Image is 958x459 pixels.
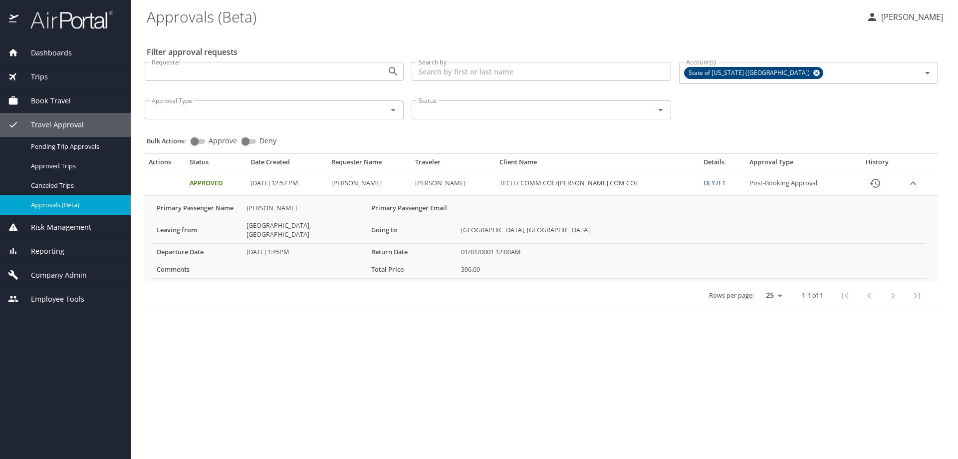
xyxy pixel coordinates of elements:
[758,288,786,303] select: rows per page
[31,161,119,171] span: Approved Trips
[18,71,48,82] span: Trips
[242,217,367,243] td: [GEOGRAPHIC_DATA], [GEOGRAPHIC_DATA]
[18,119,84,130] span: Travel Approval
[495,171,700,196] td: TECH / COMM COL/[PERSON_NAME] COM COL
[18,47,72,58] span: Dashboards
[878,11,943,23] p: [PERSON_NAME]
[862,8,947,26] button: [PERSON_NAME]
[246,158,327,171] th: Date Created
[745,171,853,196] td: Post-Booking Approval
[18,294,84,305] span: Employee Tools
[18,246,64,257] span: Reporting
[802,292,823,299] p: 1-1 of 1
[145,158,186,171] th: Actions
[186,171,246,196] td: Approved
[685,68,816,78] span: State of [US_STATE] ([GEOGRAPHIC_DATA])
[412,62,671,81] input: Search by first or last name
[147,1,858,32] h1: Approvals (Beta)
[906,176,921,191] button: expand row
[147,44,238,60] h2: Filter approval requests
[386,64,400,78] button: Open
[18,95,71,106] span: Book Travel
[153,261,242,278] th: Comments
[863,171,887,195] button: History
[853,158,902,171] th: History
[153,200,242,217] th: Primary Passenger Name
[367,200,457,217] th: Primary Passenger Email
[411,171,495,196] td: [PERSON_NAME]
[147,136,194,145] p: Bulk Actions:
[18,270,87,281] span: Company Admin
[31,200,119,210] span: Approvals (Beta)
[19,10,113,29] img: airportal-logo.png
[745,158,853,171] th: Approval Type
[209,137,237,144] span: Approve
[457,261,926,278] td: 396.69
[242,200,367,217] td: [PERSON_NAME]
[684,67,823,79] div: State of [US_STATE] ([GEOGRAPHIC_DATA])
[145,158,938,309] table: Approval table
[18,222,91,233] span: Risk Management
[9,10,19,29] img: icon-airportal.png
[246,171,327,196] td: [DATE] 12:57 PM
[654,103,668,117] button: Open
[186,158,246,171] th: Status
[704,178,725,187] a: DLY7F1
[259,137,276,144] span: Deny
[367,261,457,278] th: Total Price
[495,158,700,171] th: Client Name
[327,158,412,171] th: Requester Name
[31,181,119,190] span: Canceled Trips
[457,243,926,261] td: 01/01/0001 12:00AM
[367,217,457,243] th: Going to
[153,243,242,261] th: Departure Date
[411,158,495,171] th: Traveler
[457,217,926,243] td: [GEOGRAPHIC_DATA], [GEOGRAPHIC_DATA]
[700,158,745,171] th: Details
[242,243,367,261] td: [DATE] 1:45PM
[327,171,412,196] td: [PERSON_NAME]
[31,142,119,151] span: Pending Trip Approvals
[153,217,242,243] th: Leaving from
[921,66,935,80] button: Open
[153,200,926,279] table: More info for approvals
[386,103,400,117] button: Open
[367,243,457,261] th: Return Date
[709,292,754,299] p: Rows per page:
